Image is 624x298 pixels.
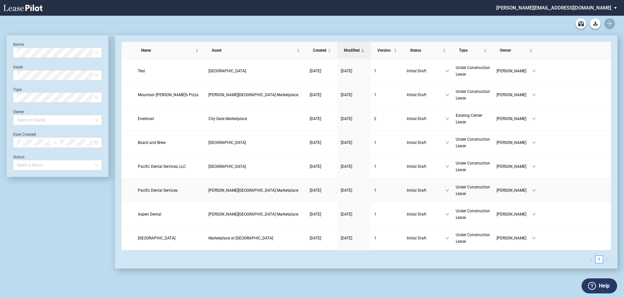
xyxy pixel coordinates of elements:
a: 1 [374,68,400,74]
span: [DATE] [310,212,321,217]
span: down [445,212,449,216]
a: [DATE] [341,187,368,194]
span: Modified [344,47,360,54]
span: Initial Draft [407,139,445,146]
a: [DATE] [341,68,368,74]
a: Under Construction Lease [456,208,490,221]
th: Status [403,42,452,59]
th: Created [306,42,337,59]
a: [DATE] [341,235,368,241]
span: Harvest Grove [208,69,246,73]
span: Existing Center Lease [456,113,482,124]
th: Type [452,42,493,59]
span: 1 [374,93,376,97]
label: Date Created [13,132,36,137]
span: Asset [212,47,295,54]
th: Modified [337,42,371,59]
span: Type [459,47,482,54]
span: Owner [500,47,528,54]
span: [DATE] [310,164,321,169]
span: Status [410,47,441,54]
a: 1 [374,163,400,170]
span: [PERSON_NAME] [497,139,532,146]
label: Status [13,155,25,159]
span: [DATE] [341,188,352,193]
span: Under Construction Lease [456,89,490,100]
span: [DATE] [341,212,352,217]
a: [DATE] [310,68,334,74]
span: [DATE] [310,188,321,193]
span: Board and Brew [138,140,166,145]
span: down [532,236,536,240]
span: 1 [374,140,376,145]
label: Name [13,42,24,47]
a: [PERSON_NAME][GEOGRAPHIC_DATA] Marketplace [208,187,303,194]
span: 1 [374,236,376,240]
span: Aspen Dental [138,212,161,217]
a: Pacific Dental Services [138,187,202,194]
span: down [445,165,449,168]
a: Marketplace at [GEOGRAPHIC_DATA] [208,235,303,241]
span: Initial Draft [407,187,445,194]
span: down [445,141,449,145]
a: 1 [374,92,400,98]
span: Banfield Pet Hospital [138,236,175,240]
span: [DATE] [310,236,321,240]
a: [DATE] [341,115,368,122]
a: Mountain [PERSON_NAME]’s Pizza [138,92,202,98]
span: down [445,236,449,240]
a: Pacific Dental Services, LLC [138,163,202,170]
span: to [53,140,57,145]
a: [GEOGRAPHIC_DATA] [208,163,303,170]
a: 1 [374,235,400,241]
a: 1 [374,211,400,218]
span: City Gate Marketplace [208,116,247,121]
a: Archive [576,18,586,29]
span: down [532,93,536,97]
span: Under Construction Lease [456,209,490,220]
a: [DATE] [310,115,334,122]
label: Type [13,87,22,92]
span: swap-right [53,140,57,145]
span: 1 [374,188,376,193]
a: Under Construction Lease [456,64,490,78]
span: [PERSON_NAME] [497,211,532,218]
button: left [587,255,595,263]
span: Initial Draft [407,92,445,98]
span: [PERSON_NAME] [497,115,532,122]
a: Under Construction Lease [456,160,490,173]
a: [DATE] [341,163,368,170]
a: [GEOGRAPHIC_DATA] [208,68,303,74]
a: Under Construction Lease [456,184,490,197]
span: Initial Draft [407,163,445,170]
span: down [445,69,449,73]
a: [PERSON_NAME][GEOGRAPHIC_DATA] Marketplace [208,92,303,98]
span: Kiley Ranch Marketplace [208,188,298,193]
button: right [603,255,611,263]
span: Under Construction Lease [456,65,490,77]
li: 1 [595,255,603,263]
a: 1 [596,256,603,263]
span: Kiley Ranch Marketplace [208,93,298,97]
span: [DATE] [341,116,352,121]
a: Aspen Dental [138,211,202,218]
a: [PERSON_NAME][GEOGRAPHIC_DATA] Marketplace [208,211,303,218]
span: down [532,117,536,121]
span: [DATE] [341,164,352,169]
a: Board and Brew [138,139,202,146]
a: Under Construction Lease [456,88,490,101]
span: Under Construction Lease [456,233,490,244]
a: [DATE] [341,211,368,218]
a: 1 [374,187,400,194]
a: City Gate Marketplace [208,115,303,122]
a: [DATE] [310,211,334,218]
span: Version [377,47,392,54]
span: [DATE] [341,140,352,145]
th: Name [135,42,205,59]
a: [DATE] [310,235,334,241]
span: [DATE] [341,93,352,97]
a: Test [138,68,202,74]
span: 1 [374,69,376,73]
a: [DATE] [341,139,368,146]
span: right [605,258,609,261]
